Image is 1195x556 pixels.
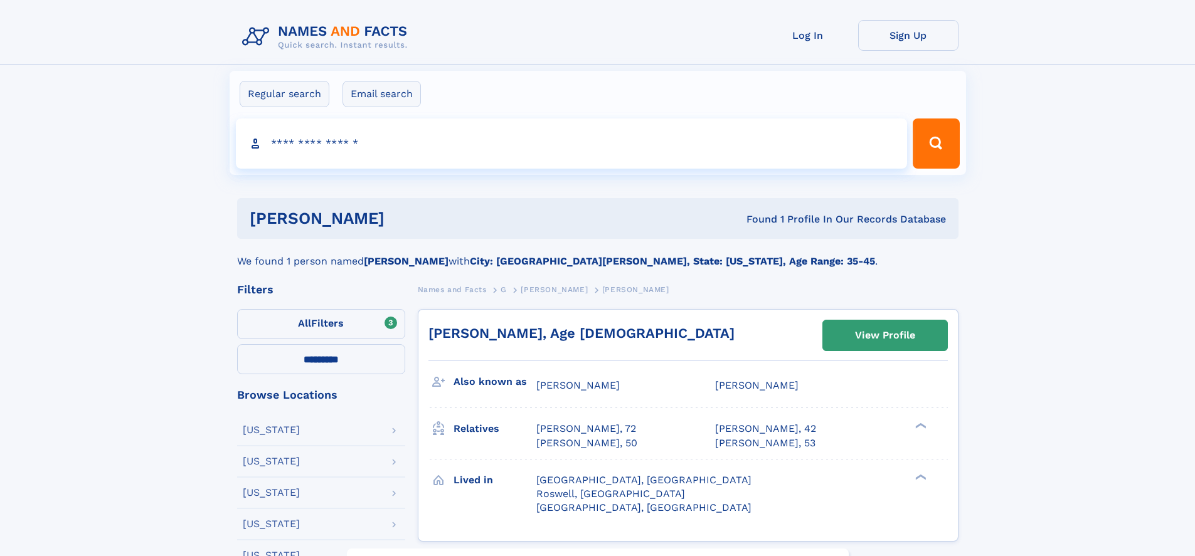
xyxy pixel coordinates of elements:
[521,281,588,297] a: [PERSON_NAME]
[602,285,669,294] span: [PERSON_NAME]
[912,473,927,481] div: ❯
[364,255,449,267] b: [PERSON_NAME]
[823,320,947,350] a: View Profile
[912,422,927,430] div: ❯
[240,81,329,107] label: Regular search
[715,436,815,450] a: [PERSON_NAME], 53
[501,285,507,294] span: G
[454,469,536,491] h3: Lived in
[536,379,620,391] span: [PERSON_NAME]
[243,456,300,466] div: [US_STATE]
[250,211,566,226] h1: [PERSON_NAME]
[470,255,875,267] b: City: [GEOGRAPHIC_DATA][PERSON_NAME], State: [US_STATE], Age Range: 35-45
[715,379,799,391] span: [PERSON_NAME]
[758,20,858,51] a: Log In
[237,239,959,269] div: We found 1 person named with .
[428,325,735,341] a: [PERSON_NAME], Age [DEMOGRAPHIC_DATA]
[536,501,752,513] span: [GEOGRAPHIC_DATA], [GEOGRAPHIC_DATA]
[521,285,588,294] span: [PERSON_NAME]
[913,118,959,169] button: Search Button
[418,281,487,297] a: Names and Facts
[236,118,908,169] input: search input
[243,488,300,498] div: [US_STATE]
[536,474,752,486] span: [GEOGRAPHIC_DATA], [GEOGRAPHIC_DATA]
[243,425,300,435] div: [US_STATE]
[565,212,946,226] div: Found 1 Profile In Our Records Database
[454,418,536,439] h3: Relatives
[536,488,685,500] span: Roswell, [GEOGRAPHIC_DATA]
[237,284,405,295] div: Filters
[243,519,300,529] div: [US_STATE]
[501,281,507,297] a: G
[454,371,536,392] h3: Also known as
[855,321,915,350] div: View Profile
[343,81,421,107] label: Email search
[536,422,636,436] a: [PERSON_NAME], 72
[536,436,637,450] a: [PERSON_NAME], 50
[237,20,418,54] img: Logo Names and Facts
[715,422,816,436] a: [PERSON_NAME], 42
[237,389,405,401] div: Browse Locations
[298,317,311,329] span: All
[858,20,959,51] a: Sign Up
[237,309,405,339] label: Filters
